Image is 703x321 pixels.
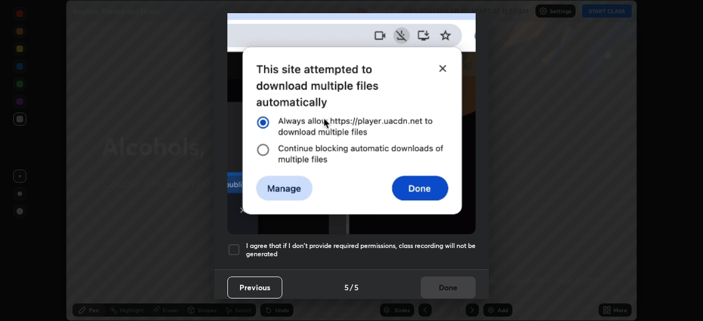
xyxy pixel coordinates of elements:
[246,241,476,258] h5: I agree that if I don't provide required permissions, class recording will not be generated
[350,281,353,293] h4: /
[354,281,359,293] h4: 5
[227,277,282,299] button: Previous
[344,281,349,293] h4: 5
